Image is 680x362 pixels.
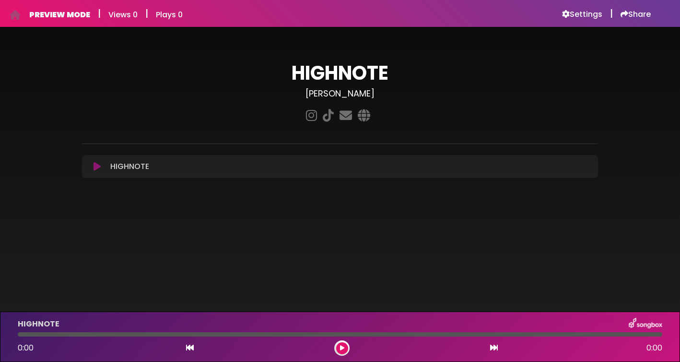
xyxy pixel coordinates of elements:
p: HIGHNOTE [110,161,149,172]
h3: [PERSON_NAME] [82,88,598,99]
h6: Views 0 [108,10,138,19]
h5: | [98,8,101,19]
a: Share [621,10,651,19]
h5: | [145,8,148,19]
h6: PREVIEW MODE [29,10,90,19]
a: Settings [562,10,602,19]
h5: | [610,8,613,19]
h1: HIGHNOTE [82,61,598,84]
h6: Plays 0 [156,10,183,19]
